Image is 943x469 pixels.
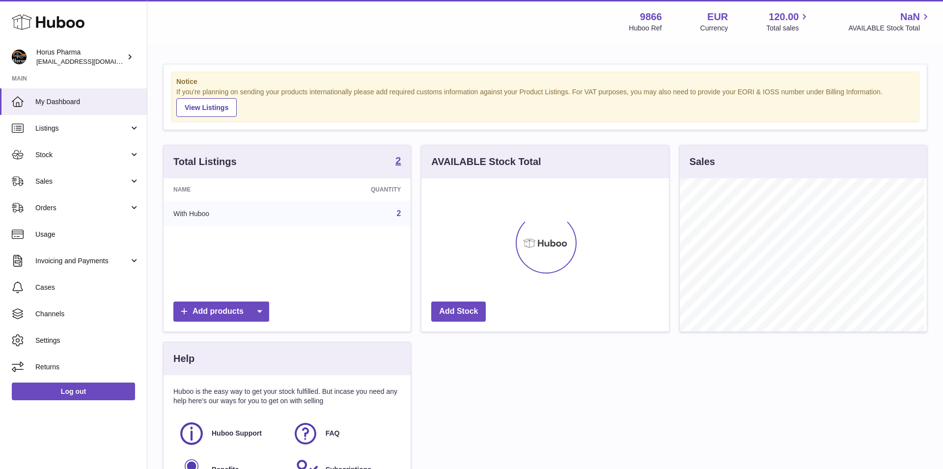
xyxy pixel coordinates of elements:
[176,98,237,117] a: View Listings
[35,97,139,107] span: My Dashboard
[766,10,810,33] a: 120.00 Total sales
[431,155,541,168] h3: AVAILABLE Stock Total
[766,24,810,33] span: Total sales
[35,230,139,239] span: Usage
[35,124,129,133] span: Listings
[35,283,139,292] span: Cases
[176,77,914,86] strong: Notice
[36,57,144,65] span: [EMAIL_ADDRESS][DOMAIN_NAME]
[35,177,129,186] span: Sales
[431,302,486,322] a: Add Stock
[173,302,269,322] a: Add products
[294,178,411,201] th: Quantity
[178,420,282,447] a: Huboo Support
[35,362,139,372] span: Returns
[173,155,237,168] h3: Total Listings
[173,352,194,365] h3: Help
[326,429,340,438] span: FAQ
[395,156,401,167] a: 2
[396,209,401,218] a: 2
[35,256,129,266] span: Invoicing and Payments
[848,24,931,33] span: AVAILABLE Stock Total
[629,24,662,33] div: Huboo Ref
[395,156,401,166] strong: 2
[12,50,27,64] img: info@horus-pharma.nl
[35,336,139,345] span: Settings
[707,10,728,24] strong: EUR
[12,383,135,400] a: Log out
[292,420,396,447] a: FAQ
[176,87,914,117] div: If you're planning on sending your products internationally please add required customs informati...
[36,48,125,66] div: Horus Pharma
[769,10,799,24] span: 120.00
[212,429,262,438] span: Huboo Support
[35,203,129,213] span: Orders
[35,309,139,319] span: Channels
[700,24,728,33] div: Currency
[173,387,401,406] p: Huboo is the easy way to get your stock fulfilled. But incase you need any help here's our ways f...
[848,10,931,33] a: NaN AVAILABLE Stock Total
[640,10,662,24] strong: 9866
[35,150,129,160] span: Stock
[164,201,294,226] td: With Huboo
[164,178,294,201] th: Name
[690,155,715,168] h3: Sales
[900,10,920,24] span: NaN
